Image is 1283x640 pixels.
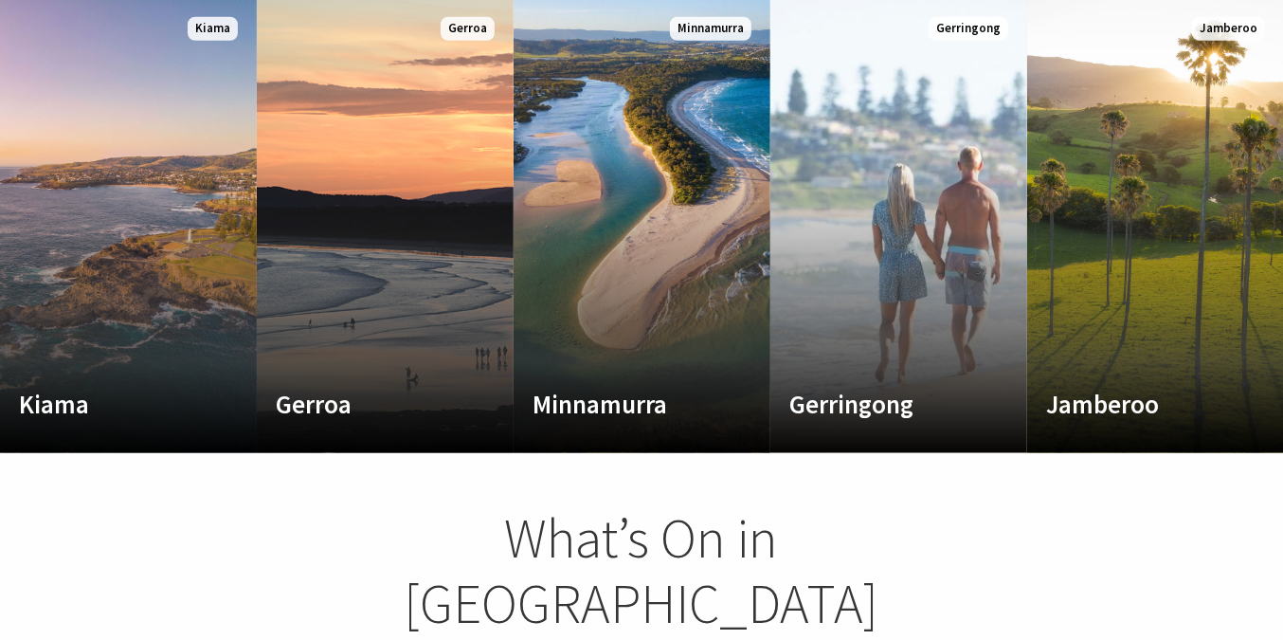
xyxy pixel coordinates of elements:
h4: Minnamurra [533,389,713,419]
h4: Gerringong [789,389,969,419]
h4: Kiama [19,389,199,419]
span: Kiama [188,17,238,41]
h4: Jamberoo [1046,389,1226,419]
span: Gerringong [929,17,1008,41]
span: Gerroa [441,17,495,41]
span: Jamberoo [1192,17,1265,41]
span: Minnamurra [670,17,751,41]
h4: Gerroa [276,389,456,419]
